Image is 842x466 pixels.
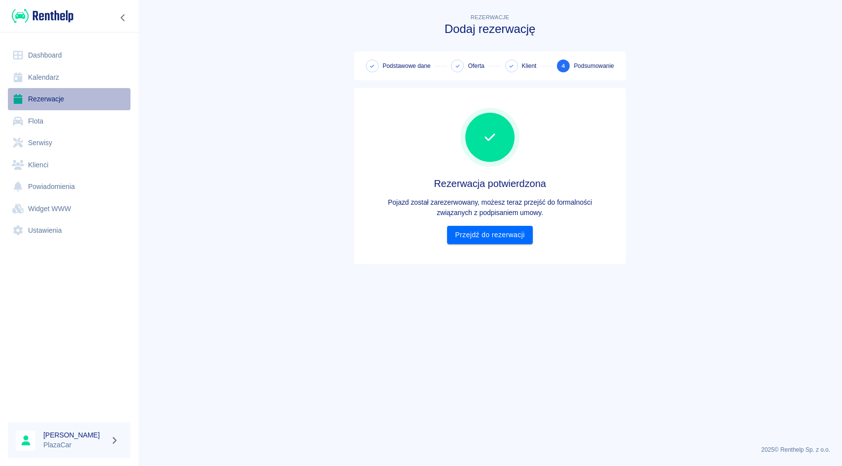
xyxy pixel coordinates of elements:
p: 2025 © Renthelp Sp. z o.o. [150,445,830,454]
p: Pojazd został zarezerwowany, możesz teraz przejść do formalności związanych z podpisaniem umowy. [362,197,618,218]
span: Klient [522,62,537,70]
span: Rezerwacje [471,14,509,20]
h6: [PERSON_NAME] [43,430,106,440]
a: Renthelp logo [8,8,73,24]
span: Podstawowe dane [383,62,430,70]
a: Powiadomienia [8,176,130,198]
img: Renthelp logo [12,8,73,24]
a: Flota [8,110,130,132]
button: Zwiń nawigację [116,11,130,24]
a: Przejdź do rezerwacji [447,226,532,244]
a: Dashboard [8,44,130,66]
a: Klienci [8,154,130,176]
a: Widget WWW [8,198,130,220]
a: Rezerwacje [8,88,130,110]
span: 4 [561,61,565,71]
span: Podsumowanie [574,62,614,70]
a: Ustawienia [8,219,130,242]
a: Serwisy [8,132,130,154]
h3: Dodaj rezerwację [354,22,626,36]
h4: Rezerwacja potwierdzona [362,178,618,189]
span: Oferta [468,62,484,70]
p: PlazaCar [43,440,106,450]
a: Kalendarz [8,66,130,89]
